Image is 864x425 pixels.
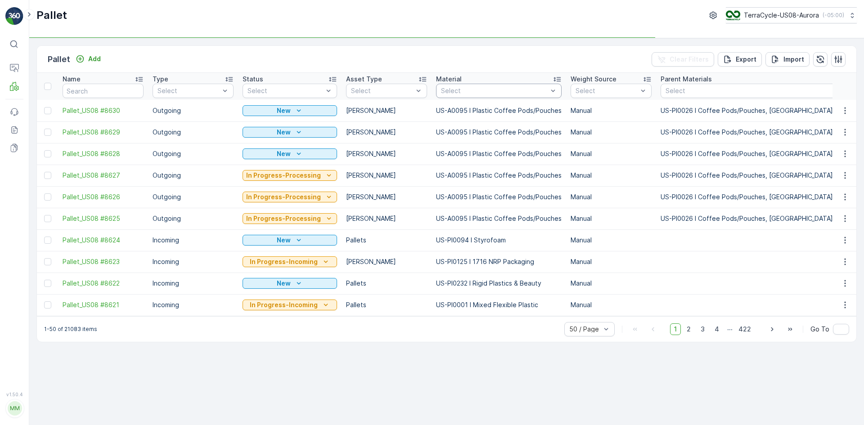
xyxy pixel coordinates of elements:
[726,7,857,23] button: TerraCycle-US08-Aurora(-05:00)
[153,279,234,288] p: Incoming
[346,171,427,180] p: [PERSON_NAME]
[63,214,144,223] span: Pallet_US08 #8625
[153,171,234,180] p: Outgoing
[44,193,51,201] div: Toggle Row Selected
[8,192,50,200] span: Tare Weight :
[243,127,337,138] button: New
[346,257,427,266] p: [PERSON_NAME]
[351,86,413,95] p: Select
[246,214,321,223] p: In Progress-Processing
[576,86,638,95] p: Select
[8,407,53,414] span: Total Weight :
[346,236,427,245] p: Pallets
[63,279,144,288] a: Pallet_US08 #8622
[346,192,427,201] p: [PERSON_NAME]
[243,192,337,202] button: In Progress-Processing
[346,300,427,309] p: Pallets
[783,55,804,64] p: Import
[246,171,321,180] p: In Progress-Processing
[44,258,51,265] div: Toggle Row Selected
[44,129,51,136] div: Toggle Row Selected
[810,325,829,334] span: Go To
[246,192,321,201] p: In Progress-Processing
[711,323,723,335] span: 4
[247,86,323,95] p: Select
[38,222,152,229] span: US-PI0423 I TC Home Mixed Pallets
[153,257,234,266] p: Incoming
[30,148,100,155] span: FD, TC5352, [DATE], #1
[153,128,234,137] p: Outgoing
[63,84,144,98] input: Search
[346,106,427,115] p: [PERSON_NAME]
[153,236,234,245] p: Incoming
[823,12,844,19] p: ( -05:00 )
[153,75,168,84] p: Type
[571,192,652,201] p: Manual
[63,236,144,245] a: Pallet_US08 #8624
[153,300,234,309] p: Incoming
[436,171,562,180] p: US-A0095 I Plastic Coffee Pods/Pouches
[44,237,51,244] div: Toggle Row Selected
[652,52,714,67] button: Clear Filters
[243,235,337,246] button: New
[683,323,695,335] span: 2
[346,128,427,137] p: [PERSON_NAME]
[48,207,76,215] span: FD Pallet
[63,149,144,158] a: Pallet_US08 #8628
[436,128,562,137] p: US-A0095 I Plastic Coffee Pods/Pouches
[277,279,291,288] p: New
[736,55,756,64] p: Export
[571,279,652,288] p: Manual
[44,215,51,222] div: Toggle Row Selected
[36,8,67,22] p: Pallet
[436,192,562,201] p: US-A0095 I Plastic Coffee Pods/Pouches
[8,207,48,215] span: Asset Type :
[346,149,427,158] p: [PERSON_NAME]
[63,106,144,115] a: Pallet_US08 #8630
[30,392,102,399] span: FD, TC5352, [DATE], #2
[277,236,291,245] p: New
[744,11,819,20] p: TerraCycle-US08-Aurora
[390,252,473,263] p: FD, TC5352, [DATE], #2
[44,301,51,309] div: Toggle Row Selected
[571,257,652,266] p: Manual
[436,257,562,266] p: US-PI0125 I 1716 NRP Packaging
[8,177,47,185] span: Net Weight :
[277,128,291,137] p: New
[765,52,810,67] button: Import
[153,214,234,223] p: Outgoing
[436,300,562,309] p: US-PI0001 I Mixed Flexible Plastic
[277,106,291,115] p: New
[53,407,56,414] span: -
[571,300,652,309] p: Manual
[53,162,56,170] span: -
[571,106,652,115] p: Manual
[243,170,337,181] button: In Progress-Processing
[250,257,318,266] p: In Progress-Incoming
[8,148,30,155] span: Name :
[243,213,337,224] button: In Progress-Processing
[8,401,22,416] div: MM
[441,86,548,95] p: Select
[571,171,652,180] p: Manual
[63,128,144,137] span: Pallet_US08 #8629
[436,106,562,115] p: US-A0095 I Plastic Coffee Pods/Pouches
[5,7,23,25] img: logo
[50,192,54,200] span: -
[436,75,462,84] p: Material
[346,214,427,223] p: [PERSON_NAME]
[734,323,755,335] span: 422
[571,128,652,137] p: Manual
[44,107,51,114] div: Toggle Row Selected
[726,10,740,20] img: image_ci7OI47.png
[44,150,51,157] div: Toggle Row Selected
[153,192,234,201] p: Outgoing
[243,148,337,159] button: New
[48,53,70,66] p: Pallet
[697,323,709,335] span: 3
[718,52,762,67] button: Export
[63,192,144,201] a: Pallet_US08 #8626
